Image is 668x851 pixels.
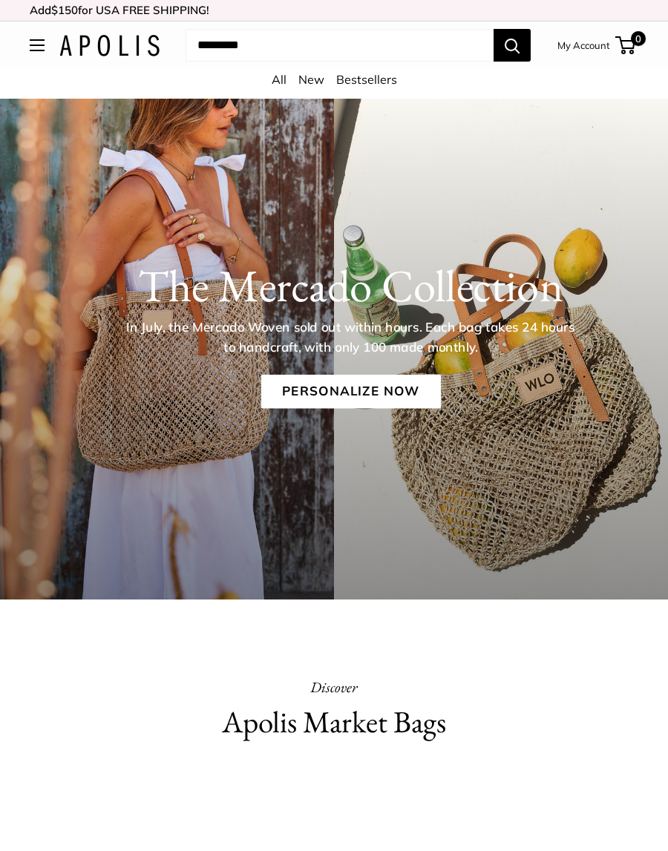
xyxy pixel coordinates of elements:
[122,318,580,357] p: In July, the Mercado Woven sold out within hours. Each bag takes 24 hours to handcraft, with only...
[30,39,45,51] button: Open menu
[631,31,646,46] span: 0
[59,35,160,56] img: Apolis
[298,72,324,87] a: New
[186,29,494,62] input: Search...
[62,259,640,312] h1: The Mercado Collection
[261,374,440,408] a: Personalize Now
[30,700,638,744] h2: Apolis Market Bags
[336,72,397,87] a: Bestsellers
[272,72,286,87] a: All
[557,36,610,54] a: My Account
[494,29,531,62] button: Search
[51,3,78,17] span: $150
[617,36,635,54] a: 0
[30,674,638,700] p: Discover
